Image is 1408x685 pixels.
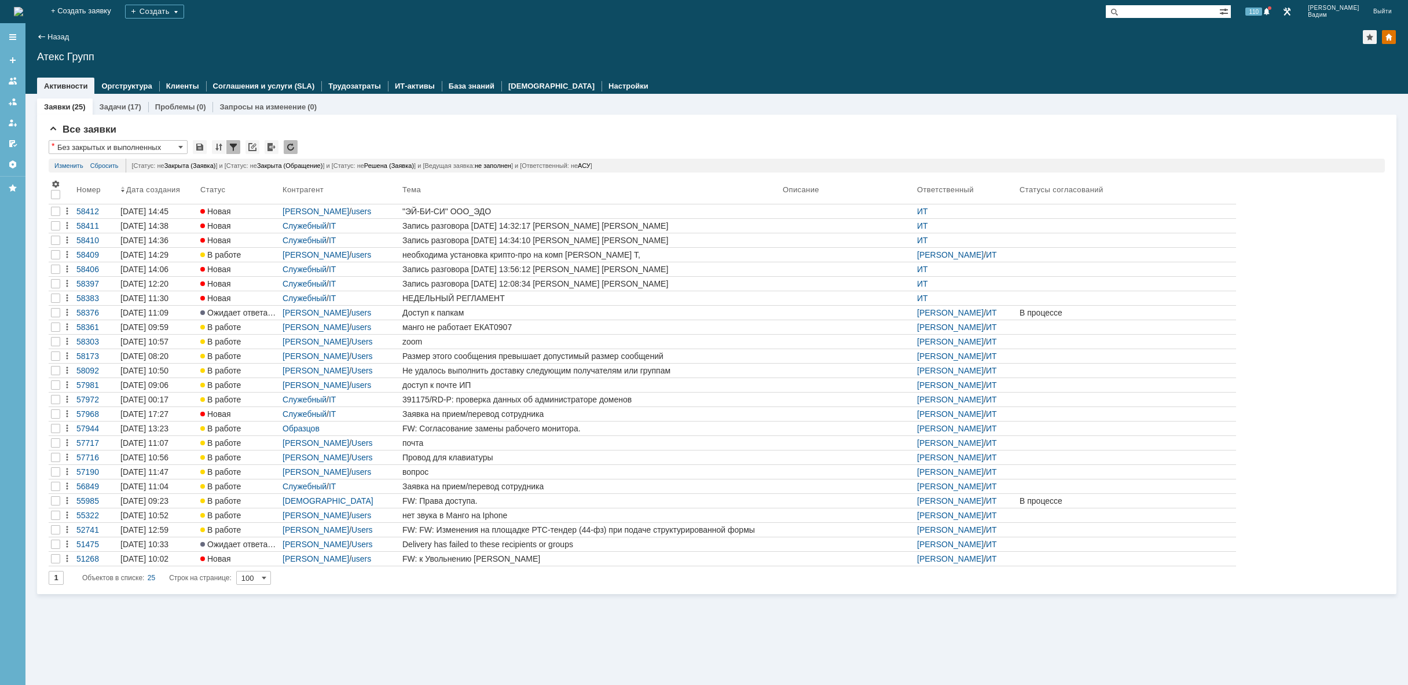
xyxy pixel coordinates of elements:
[200,265,231,274] span: Новая
[986,323,997,332] a: ИТ
[400,219,780,233] a: Запись разговора [DATE] 14:32:17 [PERSON_NAME] [PERSON_NAME]
[14,7,23,16] a: Перейти на домашнюю страницу
[986,351,997,361] a: ИТ
[402,409,778,419] div: Заявка на прием/перевод сотрудника
[283,380,349,390] a: [PERSON_NAME]
[198,407,280,421] a: Новая
[193,140,207,154] div: Сохранить вид
[200,453,241,462] span: В работе
[329,395,336,404] a: IT
[400,465,780,479] a: вопрос
[198,393,280,406] a: В работе
[120,351,168,361] div: [DATE] 08:20
[402,438,778,448] div: почта
[200,380,241,390] span: В работе
[198,335,280,349] a: В работе
[283,395,327,404] a: Служебный
[76,496,116,505] div: 55985
[76,453,116,462] div: 57716
[283,265,327,274] a: Служебный
[402,279,778,288] div: Запись разговора [DATE] 12:08:34 [PERSON_NAME] [PERSON_NAME]
[200,236,231,245] span: Новая
[917,395,984,404] a: [PERSON_NAME]
[402,323,778,332] div: манго не работает ЕКАТ0907
[1308,12,1359,19] span: Вадим
[986,366,997,375] a: ИТ
[3,51,22,69] a: Создать заявку
[283,409,327,419] a: Служебный
[400,320,780,334] a: манго не работает ЕКАТ0907
[120,308,168,317] div: [DATE] 11:09
[74,465,118,479] a: 57190
[1020,496,1234,505] div: В процессе
[198,277,280,291] a: Новая
[200,279,231,288] span: Новая
[200,395,241,404] span: В работе
[351,207,371,216] a: users
[101,82,152,90] a: Оргструктура
[283,323,349,332] a: [PERSON_NAME]
[283,221,327,230] a: Служебный
[198,219,280,233] a: Новая
[402,221,778,230] div: Запись разговора [DATE] 14:32:17 [PERSON_NAME] [PERSON_NAME]
[118,177,198,204] th: Дата создания
[400,479,780,493] a: Заявка на прием/перевод сотрудника
[986,380,997,390] a: ИТ
[3,155,22,174] a: Настройки
[200,185,226,194] div: Статус
[198,494,280,508] a: В работе
[120,207,168,216] div: [DATE] 14:45
[200,323,241,332] span: В работе
[47,32,69,41] a: Назад
[917,409,984,419] a: [PERSON_NAME]
[118,204,198,218] a: [DATE] 14:45
[917,250,984,259] a: [PERSON_NAME]
[120,380,168,390] div: [DATE] 09:06
[118,248,198,262] a: [DATE] 14:29
[198,306,280,320] a: Ожидает ответа контрагента
[351,366,373,375] a: Users
[155,102,195,111] a: Проблемы
[74,335,118,349] a: 58303
[402,250,778,259] div: необходима установка крипто-про на комп [PERSON_NAME] Т,
[351,453,373,462] a: Users
[74,291,118,305] a: 58383
[212,140,226,154] div: Сортировка...
[3,134,22,153] a: Мои согласования
[74,422,118,435] a: 57944
[283,185,326,194] div: Контрагент
[44,102,70,111] a: Заявки
[1363,30,1377,44] div: Добавить в избранное
[118,306,198,320] a: [DATE] 11:09
[283,482,327,491] a: Служебный
[351,438,373,448] a: Users
[402,380,778,390] div: доступ к почте ИП
[74,479,118,493] a: 56849
[118,364,198,378] a: [DATE] 10:50
[76,250,116,259] div: 58409
[283,294,327,303] a: Служебный
[120,265,168,274] div: [DATE] 14:06
[351,250,371,259] a: users
[329,221,336,230] a: IT
[200,409,231,419] span: Новая
[125,5,184,19] div: Создать
[76,294,116,303] div: 58383
[120,337,168,346] div: [DATE] 10:57
[213,82,315,90] a: Соглашения и услуги (SLA)
[283,279,327,288] a: Служебный
[118,450,198,464] a: [DATE] 10:56
[400,378,780,392] a: доступ к почте ИП
[400,335,780,349] a: zoom
[400,407,780,421] a: Заявка на прием/перевод сотрудника
[329,236,336,245] a: IT
[400,262,780,276] a: Запись разговора [DATE] 13:56:12 [PERSON_NAME] [PERSON_NAME]
[917,221,928,230] a: ИТ
[283,366,349,375] a: [PERSON_NAME]
[329,265,336,274] a: IT
[1020,308,1234,317] div: В процессе
[351,337,373,346] a: Users
[120,294,168,303] div: [DATE] 11:30
[198,320,280,334] a: В работе
[917,323,984,332] a: [PERSON_NAME]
